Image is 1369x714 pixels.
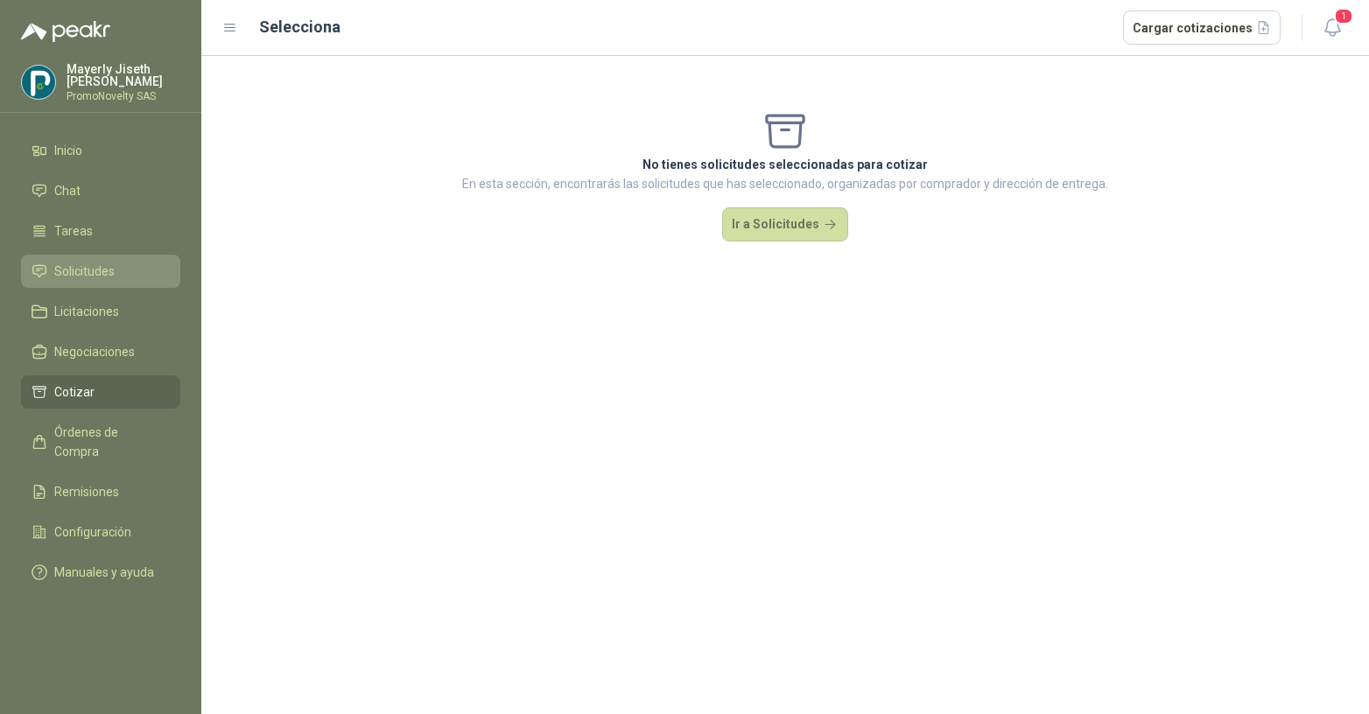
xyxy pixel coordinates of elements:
img: Logo peakr [21,21,110,42]
p: En esta sección, encontrarás las solicitudes que has seleccionado, organizadas por comprador y di... [462,174,1108,193]
span: Manuales y ayuda [54,563,154,582]
a: Remisiones [21,475,180,508]
a: Cotizar [21,375,180,409]
button: Ir a Solicitudes [722,207,848,242]
p: No tienes solicitudes seleccionadas para cotizar [462,155,1108,174]
button: 1 [1316,12,1348,44]
a: Manuales y ayuda [21,556,180,589]
a: Inicio [21,134,180,167]
span: Chat [54,181,81,200]
span: Negociaciones [54,342,135,361]
a: Órdenes de Compra [21,416,180,468]
a: Chat [21,174,180,207]
span: Solicitudes [54,262,115,281]
span: Licitaciones [54,302,119,321]
h2: Selecciona [259,15,340,39]
p: Mayerly Jiseth [PERSON_NAME] [67,63,180,87]
a: Solicitudes [21,255,180,288]
a: Licitaciones [21,295,180,328]
a: Tareas [21,214,180,248]
a: Configuración [21,515,180,549]
button: Cargar cotizaciones [1123,10,1281,45]
img: Company Logo [22,66,55,99]
span: Inicio [54,141,82,160]
span: Remisiones [54,482,119,501]
a: Negociaciones [21,335,180,368]
span: Configuración [54,522,131,542]
span: Cotizar [54,382,95,402]
span: 1 [1334,8,1353,24]
span: Órdenes de Compra [54,423,164,461]
span: Tareas [54,221,93,241]
p: PromoNovelty SAS [67,91,180,101]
